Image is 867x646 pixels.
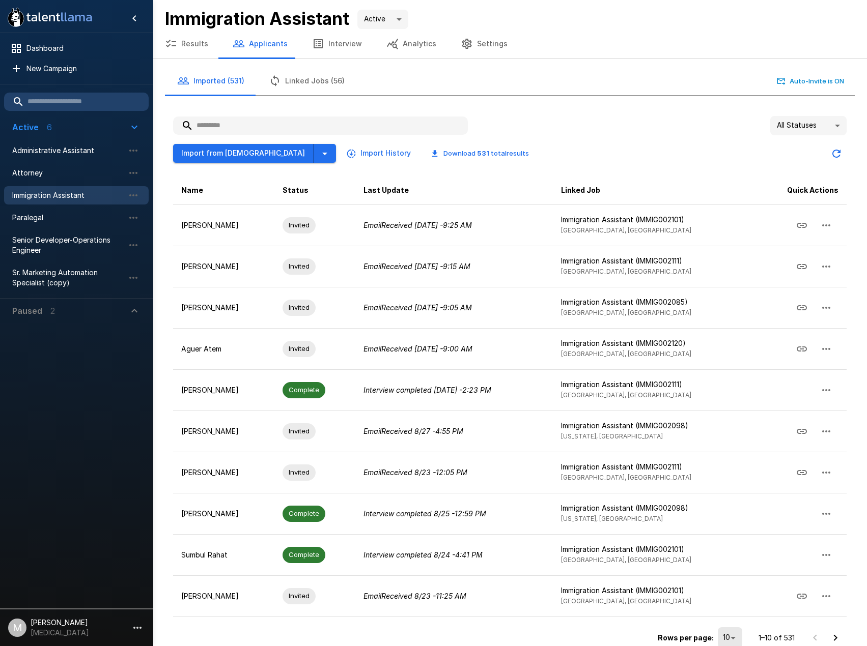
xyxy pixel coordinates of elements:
[165,67,257,95] button: Imported (531)
[363,468,467,477] i: Email Received 8/23 - 12:05 PM
[283,467,316,477] span: Invited
[181,509,266,519] p: [PERSON_NAME]
[363,550,483,559] i: Interview completed 8/24 - 4:41 PM
[257,67,357,95] button: Linked Jobs (56)
[561,474,691,481] span: [GEOGRAPHIC_DATA], [GEOGRAPHIC_DATA]
[300,30,374,58] button: Interview
[355,176,553,205] th: Last Update
[344,144,415,163] button: Import History
[181,220,266,230] p: [PERSON_NAME]
[553,176,754,205] th: Linked Job
[363,427,463,435] i: Email Received 8/27 - 4:55 PM
[790,591,814,599] span: Copy Interview Link
[283,344,316,354] span: Invited
[173,144,314,163] button: Import from [DEMOGRAPHIC_DATA]
[790,467,814,476] span: Copy Interview Link
[220,30,300,58] button: Applicants
[790,343,814,352] span: Copy Interview Link
[153,30,220,58] button: Results
[561,515,663,522] span: [US_STATE], [GEOGRAPHIC_DATA]
[283,509,325,518] span: Complete
[181,591,266,601] p: [PERSON_NAME]
[790,302,814,311] span: Copy Interview Link
[561,268,691,275] span: [GEOGRAPHIC_DATA], [GEOGRAPHIC_DATA]
[775,73,847,89] button: Auto-Invite is ON
[363,221,472,229] i: Email Received [DATE] - 9:25 AM
[561,556,691,564] span: [GEOGRAPHIC_DATA], [GEOGRAPHIC_DATA]
[561,432,663,440] span: [US_STATE], [GEOGRAPHIC_DATA]
[561,585,746,596] p: Immigration Assistant (IMMIG002101)
[181,426,266,436] p: [PERSON_NAME]
[561,297,746,307] p: Immigration Assistant (IMMIG002085)
[790,261,814,270] span: Copy Interview Link
[423,145,537,161] button: Download 531 totalresults
[283,426,316,436] span: Invited
[363,303,472,312] i: Email Received [DATE] - 9:05 AM
[561,226,691,234] span: [GEOGRAPHIC_DATA], [GEOGRAPHIC_DATA]
[754,176,847,205] th: Quick Actions
[165,8,349,29] b: Immigration Assistant
[181,344,266,354] p: Aguer Atem
[561,503,746,513] p: Immigration Assistant (IMMIG002098)
[181,303,266,313] p: [PERSON_NAME]
[561,215,746,225] p: Immigration Assistant (IMMIG002101)
[561,256,746,266] p: Immigration Assistant (IMMIG002111)
[561,309,691,316] span: [GEOGRAPHIC_DATA], [GEOGRAPHIC_DATA]
[181,550,266,560] p: Sumbul Rahat
[561,350,691,358] span: [GEOGRAPHIC_DATA], [GEOGRAPHIC_DATA]
[561,338,746,348] p: Immigration Assistant (IMMIG002120)
[283,261,316,271] span: Invited
[283,591,316,601] span: Invited
[363,386,491,394] i: Interview completed [DATE] - 2:23 PM
[374,30,449,58] button: Analytics
[274,176,355,205] th: Status
[770,116,847,135] div: All Statuses
[826,143,847,164] button: Updated Today - 10:30 AM
[283,220,316,230] span: Invited
[561,462,746,472] p: Immigration Assistant (IMMIG002111)
[658,633,714,643] p: Rows per page:
[561,544,746,554] p: Immigration Assistant (IMMIG002101)
[561,421,746,431] p: Immigration Assistant (IMMIG002098)
[363,262,470,271] i: Email Received [DATE] - 9:15 AM
[790,220,814,228] span: Copy Interview Link
[283,550,325,560] span: Complete
[561,391,691,399] span: [GEOGRAPHIC_DATA], [GEOGRAPHIC_DATA]
[173,176,274,205] th: Name
[363,344,472,353] i: Email Received [DATE] - 9:00 AM
[790,426,814,434] span: Copy Interview Link
[759,633,795,643] p: 1–10 of 531
[181,467,266,478] p: [PERSON_NAME]
[283,385,325,395] span: Complete
[363,509,486,518] i: Interview completed 8/25 - 12:59 PM
[181,385,266,395] p: [PERSON_NAME]
[283,303,316,312] span: Invited
[561,379,746,390] p: Immigration Assistant (IMMIG002111)
[561,597,691,605] span: [GEOGRAPHIC_DATA], [GEOGRAPHIC_DATA]
[363,592,466,600] i: Email Received 8/23 - 11:25 AM
[357,10,408,29] div: Active
[477,149,489,157] b: 531
[181,261,266,272] p: [PERSON_NAME]
[449,30,520,58] button: Settings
